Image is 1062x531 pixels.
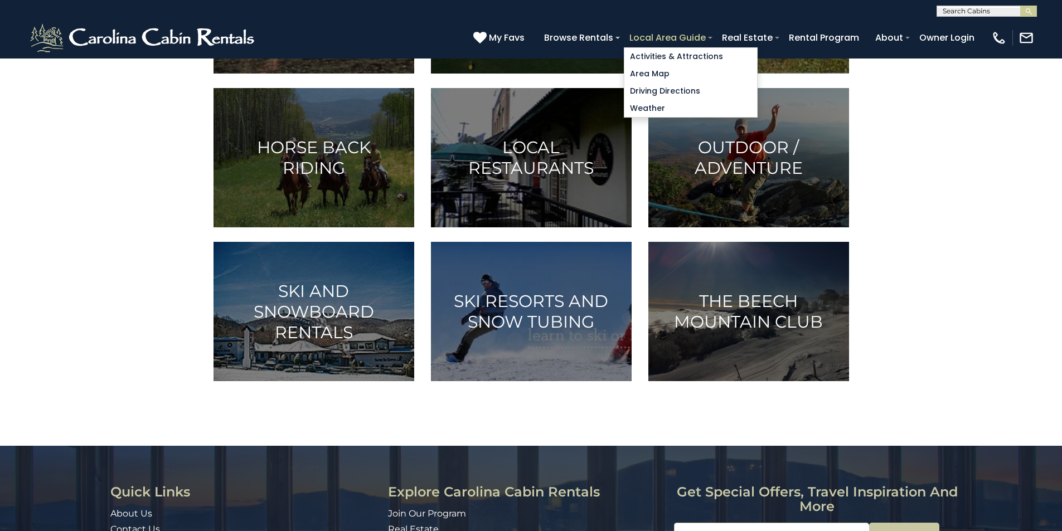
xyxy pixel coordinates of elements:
a: About [870,28,909,47]
a: Ski and Snowboard Rentals [214,242,414,381]
h3: Get special offers, travel inspiration and more [674,485,960,514]
span: My Favs [489,31,525,45]
h3: Ski and Snowboard Rentals [227,281,400,343]
a: The Beech Mountain Club [648,242,849,381]
h3: The Beech Mountain Club [662,291,835,332]
a: Real Estate [716,28,778,47]
img: White-1-2.png [28,21,259,55]
a: Rental Program [783,28,865,47]
a: Ski Resorts and Snow Tubing [431,242,632,381]
a: Activities & Attractions [624,48,757,65]
a: Outdoor / Adventure [648,88,849,227]
h3: Ski Resorts and Snow Tubing [445,291,618,332]
h3: Local Restaurants [445,137,618,178]
a: Weather [624,100,757,117]
a: Driving Directions [624,82,757,100]
img: phone-regular-white.png [991,30,1007,46]
a: Local Area Guide [624,28,711,47]
a: Area Map [624,65,757,82]
img: mail-regular-white.png [1019,30,1034,46]
h3: Quick Links [110,485,380,499]
h3: Explore Carolina Cabin Rentals [388,485,666,499]
a: Local Restaurants [431,88,632,227]
h3: Horse Back Riding [227,137,400,178]
a: About Us [110,508,152,519]
a: Browse Rentals [539,28,619,47]
a: My Favs [473,31,527,45]
h3: Outdoor / Adventure [662,137,835,178]
a: Horse Back Riding [214,88,414,227]
a: Owner Login [914,28,980,47]
a: Join Our Program [388,508,466,519]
